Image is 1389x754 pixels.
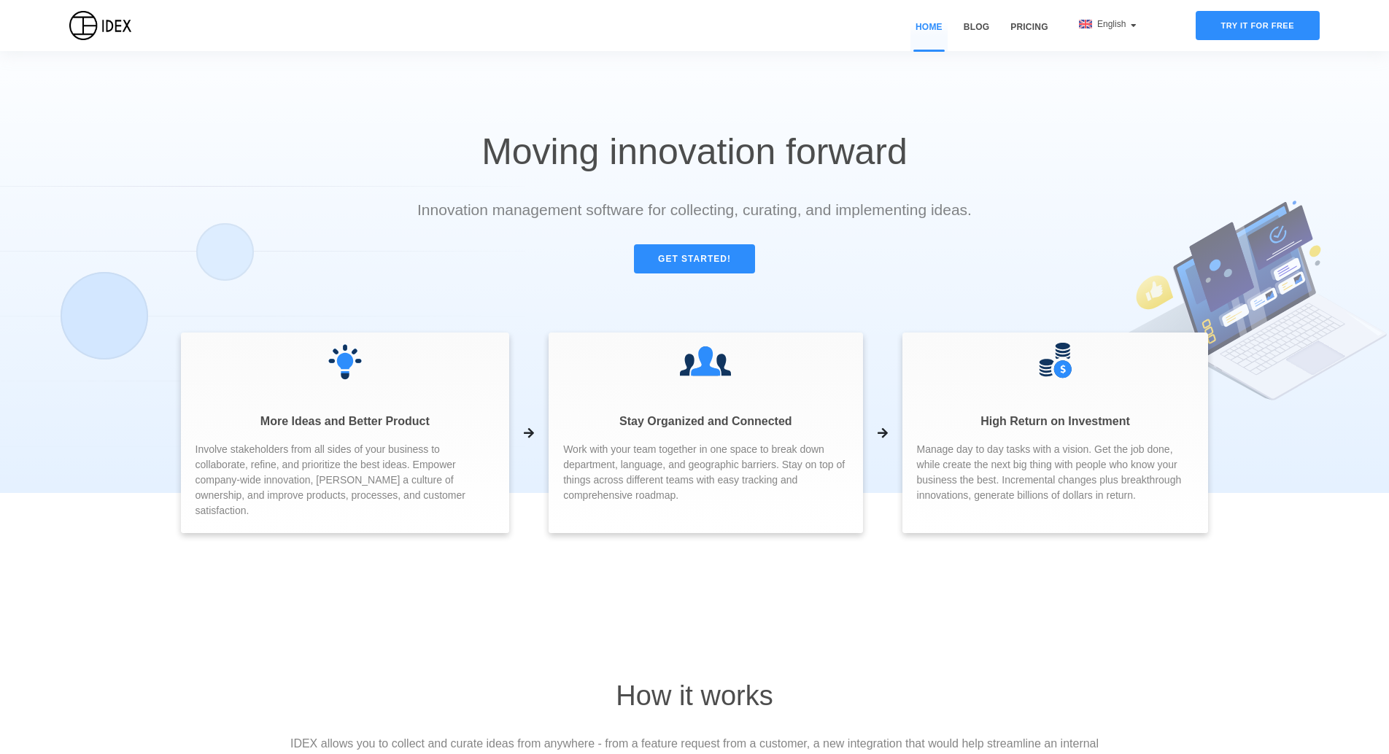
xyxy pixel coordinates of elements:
[1079,18,1137,31] div: English
[196,442,495,518] span: Involve stakeholders from all sides of your business to collaborate, refine, and prioritize the b...
[1039,343,1072,378] img: ...
[196,413,495,430] p: More Ideas and Better Product
[634,244,755,273] a: Get started!
[563,442,848,503] span: Work with your team together in one space to break down department, language, and geographic barr...
[680,341,731,381] img: ...
[1196,11,1320,40] div: Try it for free
[563,413,848,430] p: Stay Organized and Connected
[959,20,994,51] a: Blog
[382,198,1007,221] p: Innovation management software for collecting, curating, and implementing ideas.
[69,11,131,40] img: IDEX Logo
[1005,20,1053,51] a: Pricing
[1097,19,1129,29] span: English
[917,413,1194,430] p: High Return on Investment
[917,442,1194,503] span: Manage day to day tasks with a vision. Get the job done, while create the next big thing with peo...
[325,341,365,381] img: ...
[1079,20,1092,28] img: flag
[910,20,948,51] a: Home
